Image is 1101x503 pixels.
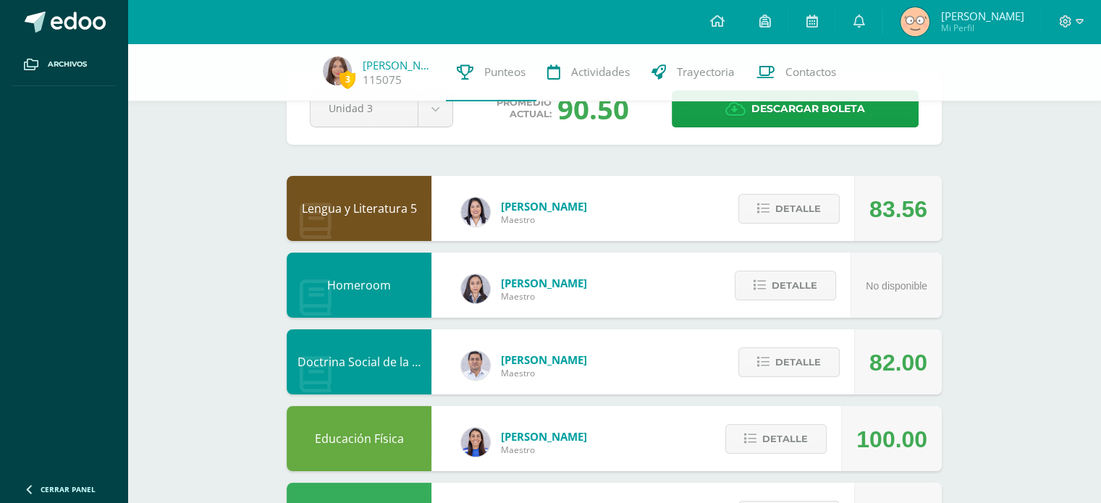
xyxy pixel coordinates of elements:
[339,70,355,88] span: 3
[775,195,821,222] span: Detalle
[571,64,630,80] span: Actividades
[501,199,587,214] span: [PERSON_NAME]
[536,43,641,101] a: Actividades
[501,214,587,226] span: Maestro
[772,272,817,299] span: Detalle
[557,90,629,127] div: 90.50
[751,91,865,127] span: Descargar boleta
[311,91,452,127] a: Unidad 3
[501,290,587,303] span: Maestro
[287,406,431,471] div: Educación Física
[725,424,827,454] button: Detalle
[461,351,490,380] img: 15aaa72b904403ebb7ec886ca542c491.png
[501,367,587,379] span: Maestro
[497,97,552,120] span: Promedio actual:
[484,64,526,80] span: Punteos
[856,407,927,472] div: 100.00
[461,428,490,457] img: 0eea5a6ff783132be5fd5ba128356f6f.png
[12,43,116,86] a: Archivos
[287,176,431,241] div: Lengua y Literatura 5
[48,59,87,70] span: Archivos
[775,349,821,376] span: Detalle
[762,426,808,452] span: Detalle
[735,271,836,300] button: Detalle
[287,253,431,318] div: Homeroom
[869,177,927,242] div: 83.56
[501,276,587,290] span: [PERSON_NAME]
[363,58,435,72] a: [PERSON_NAME]
[501,444,587,456] span: Maestro
[940,22,1024,34] span: Mi Perfil
[501,429,587,444] span: [PERSON_NAME]
[41,484,96,494] span: Cerrar panel
[641,43,746,101] a: Trayectoria
[940,9,1024,23] span: [PERSON_NAME]
[363,72,402,88] a: 115075
[785,64,836,80] span: Contactos
[323,56,352,85] img: 9a10a3682ffd06735630b4272c98fdbd.png
[461,198,490,227] img: fd1196377973db38ffd7ffd912a4bf7e.png
[501,352,587,367] span: [PERSON_NAME]
[677,64,735,80] span: Trayectoria
[672,90,919,127] a: Descargar boleta
[900,7,929,36] img: 57992a7c61bfb1649b44be09b66fa118.png
[446,43,536,101] a: Punteos
[738,194,840,224] button: Detalle
[746,43,847,101] a: Contactos
[287,329,431,394] div: Doctrina Social de la Iglesia
[329,91,400,125] span: Unidad 3
[738,347,840,377] button: Detalle
[461,274,490,303] img: 35694fb3d471466e11a043d39e0d13e5.png
[866,280,927,292] span: No disponible
[869,330,927,395] div: 82.00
